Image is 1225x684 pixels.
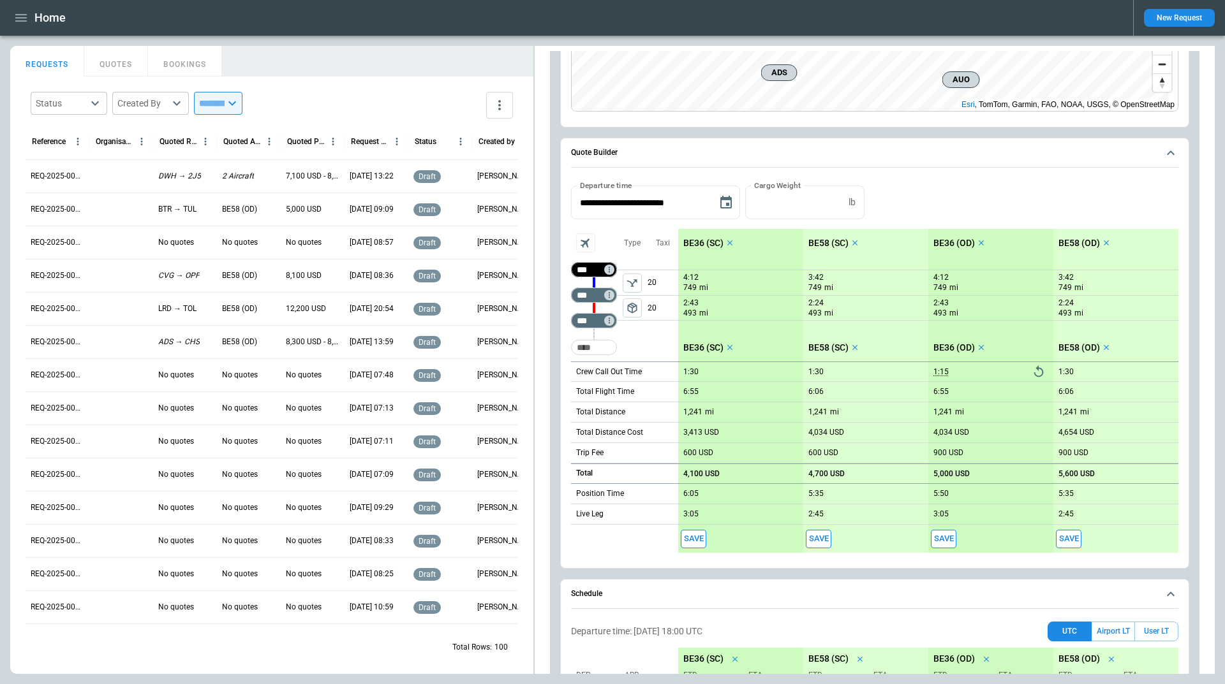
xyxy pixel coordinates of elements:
[808,387,824,397] p: 6:06
[477,237,531,248] p: Cady Howell
[1153,73,1171,92] button: Reset bearing to north
[626,302,639,314] span: package_2
[931,530,956,548] button: Save
[416,338,438,347] span: draft
[222,204,257,215] p: BE58 (OD)
[286,469,322,480] p: No quotes
[286,403,322,414] p: No quotes
[416,404,438,413] span: draft
[158,370,194,381] p: No quotes
[949,282,958,293] p: mi
[286,303,326,314] p: 12,200 USD
[158,502,194,513] p: No quotes
[350,370,394,381] p: 09/25/2025 07:48
[808,367,824,377] p: 1:30
[933,448,963,458] p: 900 USD
[158,337,200,347] p: ADS → CHS
[571,186,1178,553] div: Quote Builder
[222,370,258,381] p: No quotes
[623,298,642,317] button: left aligned
[222,337,257,347] p: BE58 (OD)
[683,342,724,353] p: BE36 (SC)
[808,509,824,519] p: 2:45
[133,133,150,150] button: Organisation column menu
[933,509,949,519] p: 3:05
[222,535,258,546] p: No quotes
[158,237,194,248] p: No quotes
[571,138,1178,168] button: Quote Builder
[576,488,624,499] p: Position Time
[1058,509,1074,519] p: 2:45
[70,133,86,150] button: Reference column menu
[416,305,438,314] span: draft
[948,73,974,86] span: AUO
[416,205,438,214] span: draft
[623,273,642,293] button: left aligned
[31,569,84,579] p: REQ-2025-000303
[31,370,84,381] p: REQ-2025-000309
[222,569,258,579] p: No quotes
[571,313,617,328] div: Too short
[31,602,84,613] p: REQ-2025-000302
[158,436,194,447] p: No quotes
[31,270,84,281] p: REQ-2025-000312
[1058,407,1078,417] p: 1,241
[261,133,278,150] button: Quoted Aircraft column menu
[933,298,949,308] p: 2:43
[31,303,84,314] p: REQ-2025-000311
[31,535,84,546] p: REQ-2025-000304
[1080,407,1089,418] p: mi
[350,436,394,447] p: 09/25/2025 07:11
[222,303,257,314] p: BE58 (OD)
[933,489,949,498] p: 5:50
[625,670,669,681] p: Arr
[571,287,617,303] div: Too short
[479,137,515,146] div: Created by
[678,229,1178,553] div: scrollable content
[683,238,724,249] p: BE36 (SC)
[1092,622,1134,641] button: Airport LT
[933,308,947,319] p: 493
[683,653,724,664] p: BE36 (SC)
[222,602,258,613] p: No quotes
[808,670,863,681] p: ETD
[477,370,531,381] p: Cady Howell
[683,469,720,479] p: 4,100 USD
[623,298,642,317] span: Type of sector
[286,602,322,613] p: No quotes
[571,149,618,157] h6: Quote Builder
[389,133,405,150] button: Request Created At (UTC-05:00) column menu
[1048,622,1092,641] button: UTC
[576,448,604,458] p: Trip Fee
[681,530,706,548] button: Save
[416,238,438,247] span: draft
[286,171,339,182] p: 7,100 USD - 8,100 USD
[416,537,438,546] span: draft
[477,204,531,215] p: Ben Gundermann
[84,46,148,76] button: QUOTES
[286,370,322,381] p: No quotes
[571,262,617,277] div: Not found
[949,308,958,319] p: mi
[933,653,975,664] p: BE36 (OD)
[31,436,84,447] p: REQ-2025-000307
[31,237,84,248] p: REQ-2025-000313
[683,428,719,437] p: 3,413 USD
[158,204,197,215] p: BTR → TUL
[31,502,84,513] p: REQ-2025-000305
[1058,308,1072,319] p: 493
[1029,362,1048,381] button: Reset
[350,469,394,480] p: 09/25/2025 07:09
[955,407,964,418] p: mi
[1074,282,1083,293] p: mi
[808,489,824,498] p: 5:35
[416,504,438,513] span: draft
[713,190,739,215] button: Choose date, selected date is Oct 1, 2025
[808,653,849,664] p: BE58 (SC)
[683,282,697,293] p: 749
[222,171,254,182] p: 2 Aircraft
[158,602,194,613] p: No quotes
[576,469,593,477] h6: Total
[808,448,838,458] p: 600 USD
[576,386,634,397] p: Total Flight Time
